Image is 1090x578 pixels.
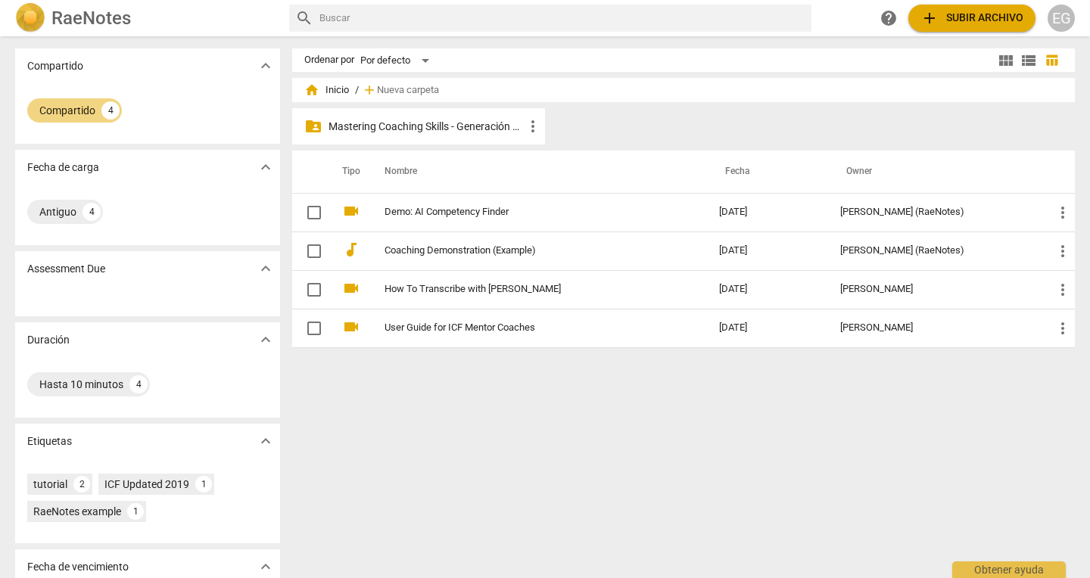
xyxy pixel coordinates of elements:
div: Compartido [39,103,95,118]
span: add [362,82,377,98]
div: Obtener ayuda [952,561,1066,578]
th: Tipo [330,151,366,193]
span: more_vert [1054,204,1072,222]
a: Coaching Demonstration (Example) [385,245,665,256]
span: expand_more [257,158,275,176]
button: Mostrar más [254,257,277,280]
a: Obtener ayuda [875,5,902,32]
th: Fecha [707,151,829,193]
span: expand_more [257,558,275,576]
button: Tabla [1040,49,1063,72]
th: Owner [828,151,1042,193]
div: 1 [127,503,144,520]
h2: RaeNotes [51,8,131,29]
div: Por defecto [360,48,434,73]
td: [DATE] [707,232,829,270]
button: EG [1048,5,1075,32]
a: LogoRaeNotes [15,3,277,33]
a: User Guide for ICF Mentor Coaches [385,322,665,334]
div: Hasta 10 minutos [39,377,123,392]
td: [DATE] [707,193,829,232]
span: more_vert [524,117,542,135]
span: videocam [342,202,360,220]
span: expand_more [257,57,275,75]
span: more_vert [1054,281,1072,299]
a: How To Transcribe with [PERSON_NAME] [385,284,665,295]
span: search [295,9,313,27]
span: audiotrack [342,241,360,259]
span: view_list [1020,51,1038,70]
div: 2 [73,476,90,493]
div: Antiguo [39,204,76,219]
p: Etiquetas [27,433,72,449]
button: Subir [908,5,1035,32]
p: Duración [27,332,70,348]
p: Compartido [27,58,83,74]
p: Assessment Due [27,261,105,277]
p: Fecha de vencimiento [27,559,129,575]
div: ICF Updated 2019 [104,477,189,492]
div: [PERSON_NAME] (RaeNotes) [840,245,1029,256]
button: Mostrar más [254,555,277,578]
img: Logo [15,3,45,33]
p: Fecha de carga [27,160,99,176]
span: Inicio [304,82,349,98]
div: 4 [83,203,101,221]
div: [PERSON_NAME] [840,284,1029,295]
button: Lista [1017,49,1040,72]
span: expand_more [257,432,275,450]
span: expand_more [257,259,275,278]
div: RaeNotes example [33,504,121,519]
button: Cuadrícula [995,49,1017,72]
span: help [880,9,898,27]
div: 4 [129,375,148,393]
span: table_chart [1045,53,1059,67]
button: Mostrar más [254,328,277,351]
span: Nueva carpeta [377,85,439,96]
a: Demo: AI Competency Finder [385,207,665,218]
div: [PERSON_NAME] (RaeNotes) [840,207,1029,218]
span: home [304,82,319,98]
button: Mostrar más [254,430,277,452]
div: 1 [195,476,212,493]
input: Buscar [319,6,805,30]
th: Nombre [366,151,707,193]
span: Subir archivo [920,9,1023,27]
div: Ordenar por [304,54,354,66]
div: 4 [101,101,120,120]
span: folder_shared [304,117,322,135]
span: more_vert [1054,242,1072,260]
span: videocam [342,279,360,297]
span: / [355,85,359,96]
p: Mastering Coaching Skills - Generación 32 [329,119,524,135]
div: [PERSON_NAME] [840,322,1029,334]
td: [DATE] [707,270,829,309]
span: more_vert [1054,319,1072,337]
td: [DATE] [707,309,829,347]
span: expand_more [257,331,275,349]
button: Mostrar más [254,156,277,179]
button: Mostrar más [254,54,277,77]
span: view_module [997,51,1015,70]
span: videocam [342,318,360,336]
div: tutorial [33,477,67,492]
span: add [920,9,939,27]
